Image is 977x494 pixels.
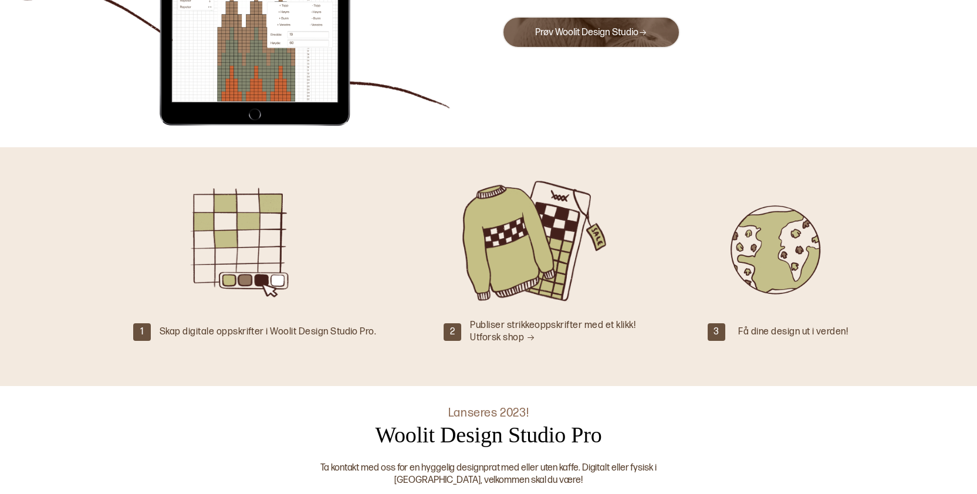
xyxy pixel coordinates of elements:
div: 2 [444,323,461,341]
button: Prøv Woolit Design Studio [502,16,680,48]
div: Få dine design ut i verden! [738,326,848,339]
img: Jordkloden [694,177,853,306]
a: Prøv Woolit Design Studio [535,27,647,38]
div: Ta kontakt med oss for en hyggelig designprat med eller uten kaffe. Digitalt eller fysisk i [GEOG... [276,462,701,487]
div: Skap digitale oppskrifter i Woolit Design Studio Pro. [160,326,376,339]
div: Publiser strikkeoppskrifter med et klikk! [470,320,635,344]
div: Woolit Design Studio Pro [375,421,601,449]
div: 3 [708,323,725,341]
div: Lanseres 2023! [448,405,529,421]
img: Strikket genser og oppskrift til salg. [456,177,614,306]
div: 1 [133,323,151,341]
img: Illustrasjon av Woolit Design Studio Pro [171,177,330,306]
a: Utforsk shop [470,332,535,343]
